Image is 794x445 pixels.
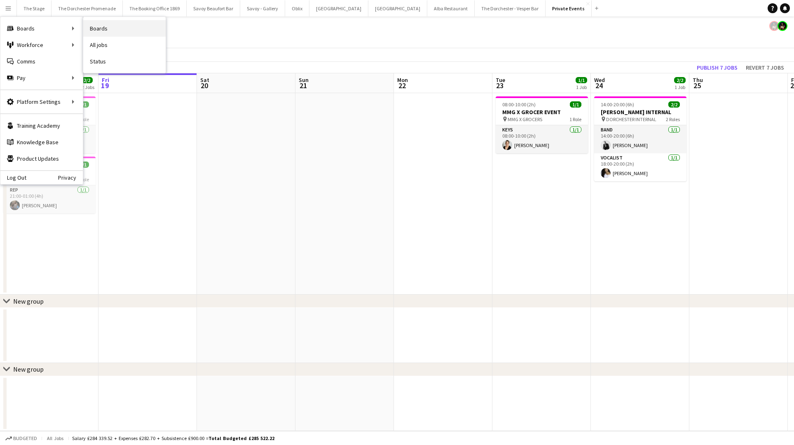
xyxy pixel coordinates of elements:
[594,96,686,181] app-job-card: 14:00-20:00 (6h)2/2[PERSON_NAME] INTERNAL DORCHESTER INTERNAL2 RolesBand1/114:00-20:00 (6h)[PERSO...
[52,0,123,16] button: The Dorchester Promenade
[0,134,83,150] a: Knowledge Base
[496,108,588,116] h3: MMG X GROCER EVENT
[594,76,605,84] span: Wed
[594,153,686,181] app-card-role: Vocalist1/118:00-20:00 (2h)[PERSON_NAME]
[0,174,26,181] a: Log Out
[496,125,588,153] app-card-role: Keys1/108:00-10:00 (2h)[PERSON_NAME]
[0,117,83,134] a: Training Academy
[742,62,787,73] button: Revert 7 jobs
[693,76,703,84] span: Thu
[83,37,166,53] a: All jobs
[594,125,686,153] app-card-role: Band1/114:00-20:00 (6h)[PERSON_NAME]
[187,0,240,16] button: Savoy Beaufort Bar
[82,84,94,90] div: 2 Jobs
[397,76,408,84] span: Mon
[0,20,83,37] div: Boards
[0,37,83,53] div: Workforce
[3,185,96,213] app-card-role: Rep1/121:00-01:00 (4h)[PERSON_NAME]
[208,435,274,441] span: Total Budgeted £285 522.22
[508,116,542,122] span: MMG X GROCERS
[496,96,588,153] app-job-card: 08:00-10:00 (2h)1/1MMG X GROCER EVENT MMG X GROCERS1 RoleKeys1/108:00-10:00 (2h)[PERSON_NAME]
[593,81,605,90] span: 24
[675,84,685,90] div: 1 Job
[496,76,505,84] span: Tue
[666,116,680,122] span: 2 Roles
[3,157,96,213] app-job-card: 21:00-01:00 (4h) (Fri)1/1Rep1 RoleRep1/121:00-01:00 (4h)[PERSON_NAME]
[576,84,587,90] div: 1 Job
[0,53,83,70] a: Comms
[606,116,656,122] span: DORCHESTER INTERNAL
[0,150,83,167] a: Product Updates
[13,297,44,305] div: New group
[45,435,65,441] span: All jobs
[769,21,779,31] app-user-avatar: Helena Debono
[546,0,592,16] button: Private Events
[691,81,703,90] span: 25
[200,76,209,84] span: Sat
[494,81,505,90] span: 23
[4,434,38,443] button: Budgeted
[309,0,368,16] button: [GEOGRAPHIC_DATA]
[693,62,741,73] button: Publish 7 jobs
[81,77,93,83] span: 2/2
[123,0,187,16] button: The Booking Office 1869
[668,101,680,108] span: 2/2
[297,81,309,90] span: 21
[502,101,536,108] span: 08:00-10:00 (2h)
[427,0,475,16] button: Alba Restaurant
[299,76,309,84] span: Sun
[199,81,209,90] span: 20
[674,77,686,83] span: 2/2
[0,70,83,86] div: Pay
[576,77,587,83] span: 1/1
[102,76,109,84] span: Fri
[13,365,44,373] div: New group
[17,0,52,16] button: The Stage
[83,53,166,70] a: Status
[101,81,109,90] span: 19
[601,101,634,108] span: 14:00-20:00 (6h)
[569,116,581,122] span: 1 Role
[594,108,686,116] h3: [PERSON_NAME] INTERNAL
[778,21,787,31] app-user-avatar: Helena Debono
[368,0,427,16] button: [GEOGRAPHIC_DATA]
[72,435,274,441] div: Salary £284 339.52 + Expenses £282.70 + Subsistence £900.00 =
[0,94,83,110] div: Platform Settings
[285,0,309,16] button: Oblix
[570,101,581,108] span: 1/1
[240,0,285,16] button: Savoy - Gallery
[83,20,166,37] a: Boards
[58,174,83,181] a: Privacy
[396,81,408,90] span: 22
[13,436,37,441] span: Budgeted
[475,0,546,16] button: The Dorchester - Vesper Bar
